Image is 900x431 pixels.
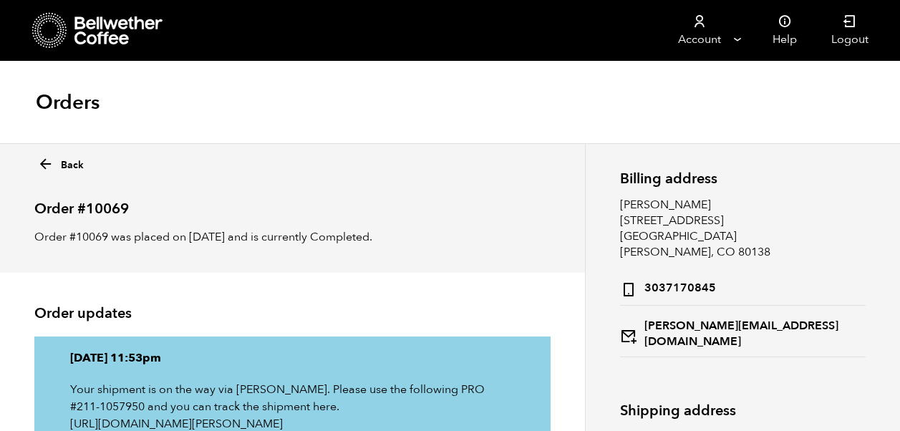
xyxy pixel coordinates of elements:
h2: Billing address [620,170,866,187]
a: Back [37,152,84,173]
p: [DATE] 11:53pm [70,349,515,367]
h1: Orders [36,89,100,115]
strong: [PERSON_NAME][EMAIL_ADDRESS][DOMAIN_NAME] [620,318,866,349]
h2: Order updates [34,305,551,322]
h2: Order #10069 [34,188,551,218]
h2: Shipping address [620,402,866,419]
strong: 3037170845 [620,277,716,298]
p: Order #10069 was placed on [DATE] and is currently Completed. [34,228,551,246]
address: [PERSON_NAME] [STREET_ADDRESS] [GEOGRAPHIC_DATA] [PERSON_NAME], CO 80138 [620,197,866,357]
